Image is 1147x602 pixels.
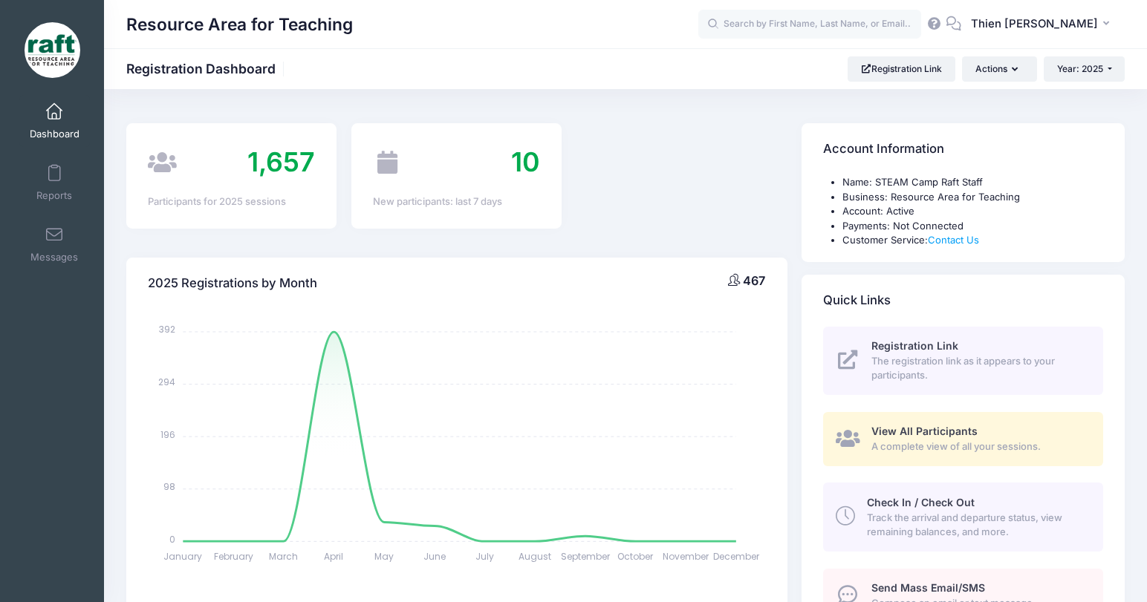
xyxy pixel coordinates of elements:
a: Contact Us [928,234,979,246]
tspan: 98 [164,480,176,493]
span: The registration link as it appears to your participants. [871,354,1086,383]
h4: Account Information [823,128,944,171]
span: View All Participants [871,425,978,437]
span: Check In / Check Out [867,496,975,508]
tspan: July [475,550,494,563]
span: A complete view of all your sessions. [871,439,1086,454]
div: New participants: last 7 days [373,194,540,209]
a: View All Participants A complete view of all your sessions. [823,412,1103,466]
tspan: December [713,550,760,563]
span: Year: 2025 [1057,63,1103,74]
span: Dashboard [30,128,79,140]
li: Payments: Not Connected [842,219,1103,234]
button: Actions [962,56,1036,82]
a: Registration Link [848,56,955,82]
button: Thien [PERSON_NAME] [961,7,1125,42]
li: Customer Service: [842,233,1103,248]
button: Year: 2025 [1044,56,1125,82]
li: Account: Active [842,204,1103,219]
tspan: October [618,550,654,563]
a: Reports [19,157,90,209]
tspan: 196 [161,428,176,440]
input: Search by First Name, Last Name, or Email... [698,10,921,39]
span: 1,657 [247,145,315,178]
tspan: June [423,550,446,563]
tspan: November [663,550,709,563]
li: Business: Resource Area for Teaching [842,190,1103,205]
tspan: January [164,550,203,563]
tspan: August [519,550,551,563]
span: Registration Link [871,339,958,352]
h4: Quick Links [823,279,891,321]
div: Participants for 2025 sessions [148,194,315,209]
a: Registration Link The registration link as it appears to your participants. [823,327,1103,395]
span: Messages [30,251,78,264]
h1: Resource Area for Teaching [126,7,353,42]
tspan: April [325,550,344,563]
span: 467 [743,273,765,288]
span: Reports [36,189,72,202]
h1: Registration Dashboard [126,61,288,76]
tspan: 294 [159,376,176,388]
tspan: May [374,550,394,563]
span: 10 [511,145,540,178]
tspan: 392 [160,323,176,336]
li: Name: STEAM Camp Raft Staff [842,175,1103,190]
span: Thien [PERSON_NAME] [971,16,1098,32]
tspan: February [214,550,253,563]
tspan: September [561,550,611,563]
tspan: March [269,550,298,563]
tspan: 0 [170,532,176,545]
img: Resource Area for Teaching [25,22,80,78]
h4: 2025 Registrations by Month [148,262,317,304]
span: Track the arrival and departure status, view remaining balances, and more. [867,511,1086,540]
a: Check In / Check Out Track the arrival and departure status, view remaining balances, and more. [823,482,1103,551]
a: Dashboard [19,95,90,147]
span: Send Mass Email/SMS [871,581,985,594]
a: Messages [19,218,90,270]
